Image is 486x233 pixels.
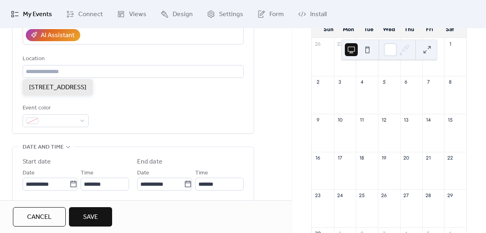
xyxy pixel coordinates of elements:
div: 15 [447,116,454,123]
span: Time [81,168,94,178]
span: Date [23,168,35,178]
div: 28 [425,192,432,199]
div: 18 [359,154,365,161]
span: Save [83,212,98,222]
div: 26 [381,192,388,199]
div: 16 [315,154,321,161]
div: 22 [447,154,454,161]
div: 11 [359,116,365,123]
span: Install [310,10,327,19]
div: Sun [318,21,338,38]
div: 27 [403,192,409,199]
div: 7 [425,78,432,85]
span: Views [129,10,146,19]
a: My Events [5,3,58,25]
div: 10 [336,116,343,123]
div: 5 [381,78,388,85]
a: Views [111,3,152,25]
div: 14 [425,116,432,123]
div: 1 [447,40,454,47]
div: 26 [315,40,321,47]
div: 13 [403,116,409,123]
div: Location [23,54,242,64]
a: Install [292,3,333,25]
span: My Events [23,10,52,19]
div: End date [137,157,163,167]
span: Design [173,10,193,19]
span: Date and time [23,143,64,152]
span: Settings [219,10,243,19]
div: Fri [419,21,440,38]
a: Connect [60,3,109,25]
div: Start date [23,157,51,167]
div: Thu [399,21,419,38]
div: 17 [336,154,343,161]
div: 23 [315,192,321,199]
div: 27 [336,40,343,47]
span: Date [137,168,149,178]
span: Time [195,168,208,178]
span: Cancel [27,212,52,222]
button: Cancel [13,207,66,227]
a: Form [251,3,290,25]
div: 8 [447,78,454,85]
a: Design [154,3,199,25]
div: 25 [359,192,365,199]
div: Mon [338,21,359,38]
div: 12 [381,116,388,123]
div: 6 [403,78,409,85]
div: 4 [359,78,365,85]
button: AI Assistant [26,29,80,41]
div: 21 [425,154,432,161]
div: Event color [23,103,87,113]
span: Form [269,10,284,19]
div: 24 [336,192,343,199]
div: 20 [403,154,409,161]
span: Connect [78,10,103,19]
button: Save [69,207,112,227]
div: 19 [381,154,388,161]
div: 29 [447,192,454,199]
div: 3 [336,78,343,85]
div: Tue [359,21,379,38]
div: Sat [440,21,460,38]
div: 2 [315,78,321,85]
div: Wed [379,21,399,38]
div: AI Assistant [41,31,75,40]
a: Settings [201,3,249,25]
div: 9 [315,116,321,123]
span: [STREET_ADDRESS] [29,83,86,92]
